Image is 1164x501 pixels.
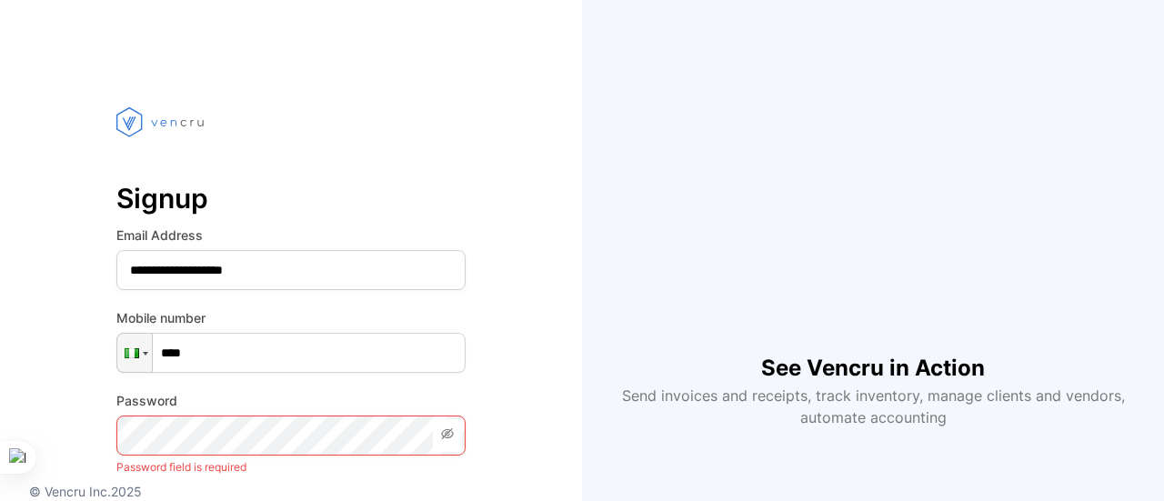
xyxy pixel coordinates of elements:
p: Signup [116,176,466,220]
h1: See Vencru in Action [761,323,985,385]
img: vencru logo [116,73,207,171]
div: Nigeria: + 234 [117,334,152,372]
p: Send invoices and receipts, track inventory, manage clients and vendors, automate accounting [611,385,1135,428]
label: Email Address [116,225,466,245]
iframe: YouTube video player [640,73,1106,323]
p: Password field is required [116,456,466,479]
label: Mobile number [116,308,466,327]
label: Password [116,391,466,410]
